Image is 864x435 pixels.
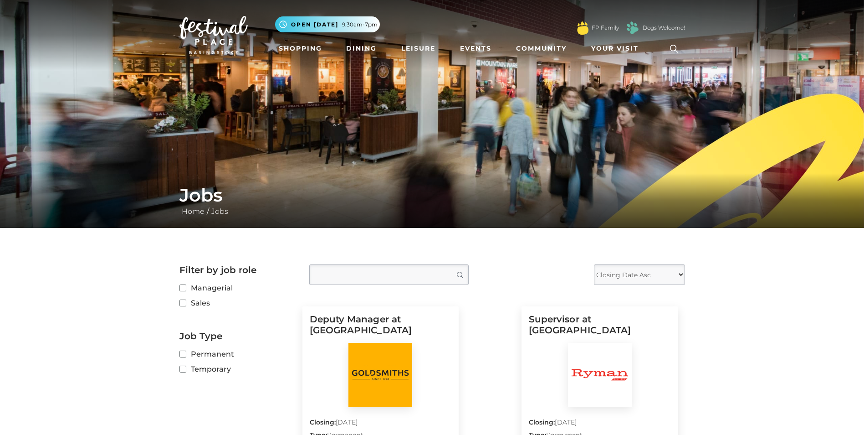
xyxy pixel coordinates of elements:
h2: Job Type [179,331,296,342]
a: Jobs [209,207,230,216]
span: Open [DATE] [291,21,338,29]
div: / [173,184,692,217]
label: Temporary [179,363,296,375]
a: Your Visit [588,40,647,57]
p: [DATE] [529,418,671,430]
a: FP Family [592,24,619,32]
strong: Closing: [310,418,336,426]
label: Managerial [179,282,296,294]
strong: Closing: [529,418,555,426]
a: Dogs Welcome! [643,24,685,32]
h1: Jobs [179,184,685,206]
img: Goldsmiths [348,343,412,407]
label: Permanent [179,348,296,360]
h5: Supervisor at [GEOGRAPHIC_DATA] [529,314,671,343]
button: Open [DATE] 9.30am-7pm [275,16,380,32]
h5: Deputy Manager at [GEOGRAPHIC_DATA] [310,314,452,343]
a: Shopping [275,40,326,57]
p: [DATE] [310,418,452,430]
a: Leisure [398,40,439,57]
span: 9.30am-7pm [342,21,378,29]
a: Community [512,40,570,57]
a: Home [179,207,207,216]
span: Your Visit [591,44,639,53]
img: Festival Place Logo [179,16,248,54]
a: Events [456,40,495,57]
a: Dining [343,40,380,57]
img: Ryman [568,343,632,407]
label: Sales [179,297,296,309]
h2: Filter by job role [179,264,296,275]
